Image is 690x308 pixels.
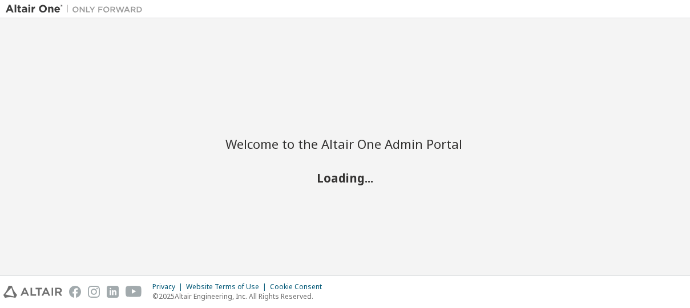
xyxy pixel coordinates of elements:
[270,282,329,291] div: Cookie Consent
[126,286,142,298] img: youtube.svg
[225,136,465,152] h2: Welcome to the Altair One Admin Portal
[152,291,329,301] p: © 2025 Altair Engineering, Inc. All Rights Reserved.
[6,3,148,15] img: Altair One
[107,286,119,298] img: linkedin.svg
[88,286,100,298] img: instagram.svg
[152,282,186,291] div: Privacy
[3,286,62,298] img: altair_logo.svg
[69,286,81,298] img: facebook.svg
[186,282,270,291] div: Website Terms of Use
[225,171,465,185] h2: Loading...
